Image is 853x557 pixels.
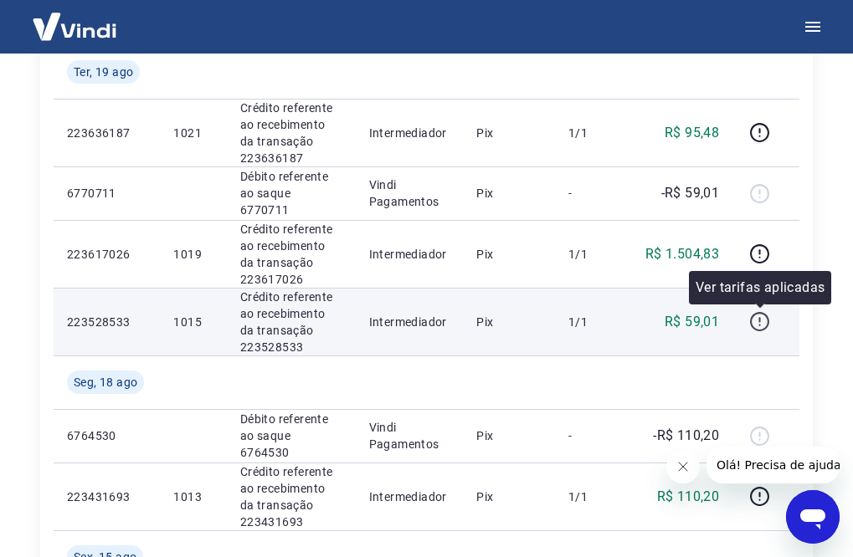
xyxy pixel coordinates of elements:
p: 1/1 [568,246,618,263]
p: 6770711 [67,185,146,202]
span: Seg, 18 ago [74,374,137,391]
p: - [568,427,618,444]
p: 1013 [173,488,213,505]
p: -R$ 59,01 [661,183,720,203]
iframe: Mensagem da empresa [707,447,840,483]
p: 1/1 [568,125,618,141]
p: R$ 59,01 [665,312,719,332]
p: Intermediador [369,314,450,330]
p: Crédito referente ao recebimento da transação 223431693 [240,463,342,530]
p: 1021 [173,125,213,141]
span: Olá! Precisa de ajuda? [10,12,141,25]
p: Débito referente ao saque 6770711 [240,168,342,218]
iframe: Fechar mensagem [666,450,700,483]
p: Pix [476,125,542,141]
p: 1019 [173,246,213,263]
p: -R$ 110,20 [653,426,719,446]
p: Pix [476,488,542,505]
img: Vindi [20,1,129,52]
p: Crédito referente ao recebimento da transação 223636187 [240,100,342,166]
p: 1015 [173,314,213,330]
p: R$ 95,48 [665,123,719,143]
p: Pix [476,314,542,330]
p: R$ 110,20 [657,487,720,507]
p: Vindi Pagamentos [369,176,450,210]
p: 223617026 [67,246,146,263]
p: Pix [476,185,542,202]
p: 1/1 [568,488,618,505]
span: Ter, 19 ago [74,64,133,80]
p: Vindi Pagamentos [369,419,450,452]
iframe: Botão para abrir a janela de mensagens [786,490,840,544]
p: 223528533 [67,314,146,330]
p: R$ 1.504,83 [645,244,719,264]
p: Crédito referente ao recebimento da transação 223528533 [240,289,342,355]
p: 6764530 [67,427,146,444]
p: - [568,185,618,202]
p: Débito referente ao saque 6764530 [240,411,342,461]
p: 1/1 [568,314,618,330]
p: Intermediador [369,246,450,263]
p: Intermediador [369,488,450,505]
p: 223636187 [67,125,146,141]
p: Crédito referente ao recebimento da transação 223617026 [240,221,342,288]
p: 223431693 [67,488,146,505]
p: Ver tarifas aplicadas [696,278,825,298]
p: Pix [476,246,542,263]
p: Intermediador [369,125,450,141]
p: Pix [476,427,542,444]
